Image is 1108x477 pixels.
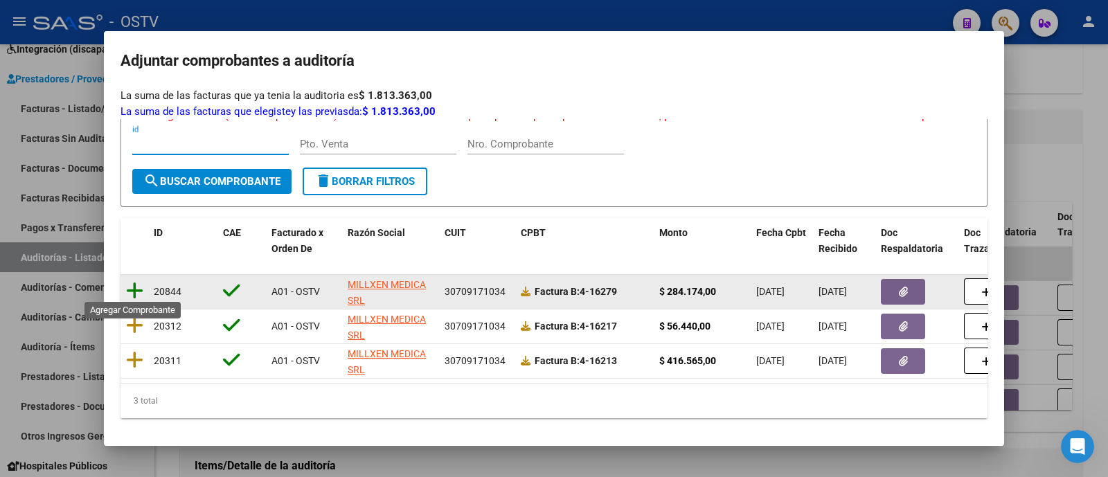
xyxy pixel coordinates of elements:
[756,355,785,366] span: [DATE]
[359,89,432,102] strong: $ 1.813.363,00
[266,218,342,264] datatable-header-cell: Facturado x Orden De
[154,227,163,238] span: ID
[342,218,439,264] datatable-header-cell: Razón Social
[659,286,716,297] strong: $ 284.174,00
[756,227,806,238] span: Fecha Cpbt
[881,227,943,254] span: Doc Respaldatoria
[143,175,280,188] span: Buscar Comprobante
[303,168,427,195] button: Borrar Filtros
[271,227,323,254] span: Facturado x Orden De
[535,286,580,297] span: Factura B:
[659,321,711,332] strong: $ 56.440,00
[120,48,988,74] h2: Adjuntar comprobantes a auditoría
[445,286,506,297] span: 30709171034
[315,172,332,189] mat-icon: delete
[143,172,160,189] mat-icon: search
[958,218,1042,264] datatable-header-cell: Doc Trazabilidad
[1061,430,1094,463] iframe: Intercom live chat
[654,218,751,264] datatable-header-cell: Monto
[271,355,320,366] span: A01 - OSTV
[535,321,617,332] strong: 4-16217
[362,105,436,118] strong: $ 1.813.363,00
[120,384,988,418] div: 3 total
[445,321,506,332] span: 30709171034
[120,105,436,118] span: La suma de las facturas que elegiste da:
[439,218,515,264] datatable-header-cell: CUIT
[756,286,785,297] span: [DATE]
[813,218,875,264] datatable-header-cell: Fecha Recibido
[756,321,785,332] span: [DATE]
[271,286,320,297] span: A01 - OSTV
[819,286,847,297] span: [DATE]
[964,227,1020,254] span: Doc Trazabilidad
[819,227,857,254] span: Fecha Recibido
[819,355,847,366] span: [DATE]
[291,105,348,118] span: y las previas
[154,355,181,366] span: 20311
[535,355,580,366] span: Factura B:
[154,321,181,332] span: 20312
[271,321,320,332] span: A01 - OSTV
[132,169,292,194] button: Buscar Comprobante
[217,218,266,264] datatable-header-cell: CAE
[445,355,506,366] span: 30709171034
[445,227,466,238] span: CUIT
[315,175,415,188] span: Borrar Filtros
[521,227,546,238] span: CPBT
[515,218,654,264] datatable-header-cell: CPBT
[535,286,617,297] strong: 4-16279
[659,355,716,366] strong: $ 416.565,00
[659,227,688,238] span: Monto
[348,314,426,341] span: MILLXEN MEDICA SRL
[348,279,426,306] span: MILLXEN MEDICA SRL
[535,355,617,366] strong: 4-16213
[535,321,580,332] span: Factura B:
[819,321,847,332] span: [DATE]
[154,286,181,297] span: 20844
[348,348,426,375] span: MILLXEN MEDICA SRL
[120,88,988,104] div: La suma de las facturas que ya tenia la auditoria es
[875,218,958,264] datatable-header-cell: Doc Respaldatoria
[148,218,217,264] datatable-header-cell: ID
[348,227,405,238] span: Razón Social
[223,227,241,238] span: CAE
[751,218,813,264] datatable-header-cell: Fecha Cpbt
